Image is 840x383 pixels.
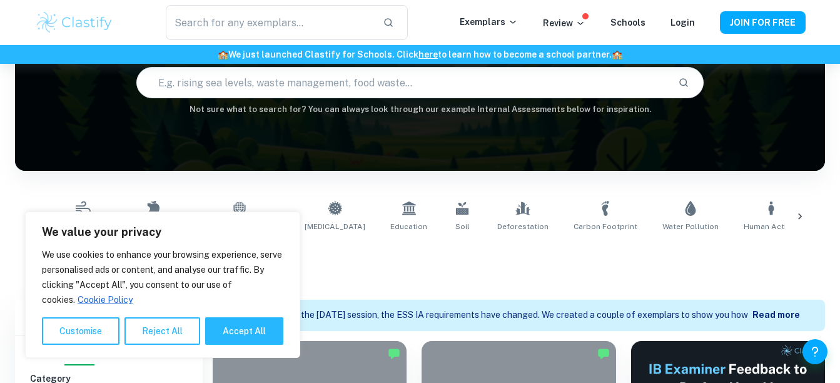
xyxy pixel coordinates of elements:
[205,317,283,345] button: Accept All
[166,5,372,40] input: Search for any exemplars...
[3,48,837,61] h6: We just launched Clastify for Schools. Click to learn how to become a school partner.
[305,221,365,232] span: [MEDICAL_DATA]
[25,212,300,358] div: We value your privacy
[455,221,470,232] span: Soil
[597,347,610,360] img: Marked
[752,310,800,320] b: Read more
[137,65,668,100] input: E.g. rising sea levels, waste management, food waste...
[673,72,694,93] button: Search
[218,49,228,59] span: 🏫
[460,15,518,29] p: Exemplars
[77,294,133,305] a: Cookie Policy
[612,49,622,59] span: 🏫
[244,309,752,322] p: Starting from the [DATE] session, the ESS IA requirements have changed. We created a couple of ex...
[124,317,200,345] button: Reject All
[42,317,119,345] button: Customise
[720,11,806,34] button: JOIN FOR FREE
[35,10,114,35] img: Clastify logo
[388,347,400,360] img: Marked
[418,49,438,59] a: here
[662,221,719,232] span: Water Pollution
[15,103,825,116] h6: Not sure what to search for? You can always look through our example Internal Assessments below f...
[744,221,799,232] span: Human Activity
[802,339,827,364] button: Help and Feedback
[574,221,637,232] span: Carbon Footprint
[390,221,427,232] span: Education
[543,16,585,30] p: Review
[497,221,549,232] span: Deforestation
[15,300,203,335] h6: Filter exemplars
[610,18,645,28] a: Schools
[42,247,283,307] p: We use cookies to enhance your browsing experience, serve personalised ads or content, and analys...
[670,18,695,28] a: Login
[42,225,283,240] p: We value your privacy
[56,247,785,270] h1: All ESS IA Examples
